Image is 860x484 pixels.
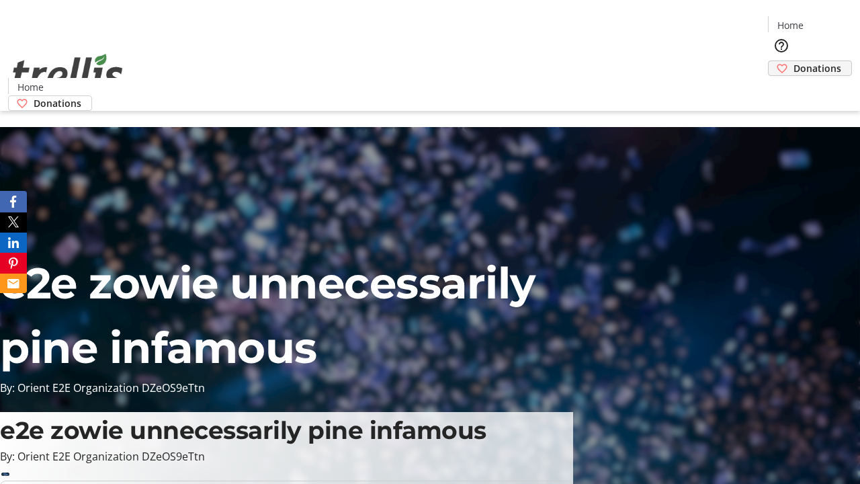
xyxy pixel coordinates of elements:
[768,61,852,76] a: Donations
[8,95,92,111] a: Donations
[793,61,841,75] span: Donations
[769,18,812,32] a: Home
[777,18,804,32] span: Home
[9,80,52,94] a: Home
[34,96,81,110] span: Donations
[768,76,795,103] button: Cart
[768,32,795,59] button: Help
[17,80,44,94] span: Home
[8,39,128,106] img: Orient E2E Organization DZeOS9eTtn's Logo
